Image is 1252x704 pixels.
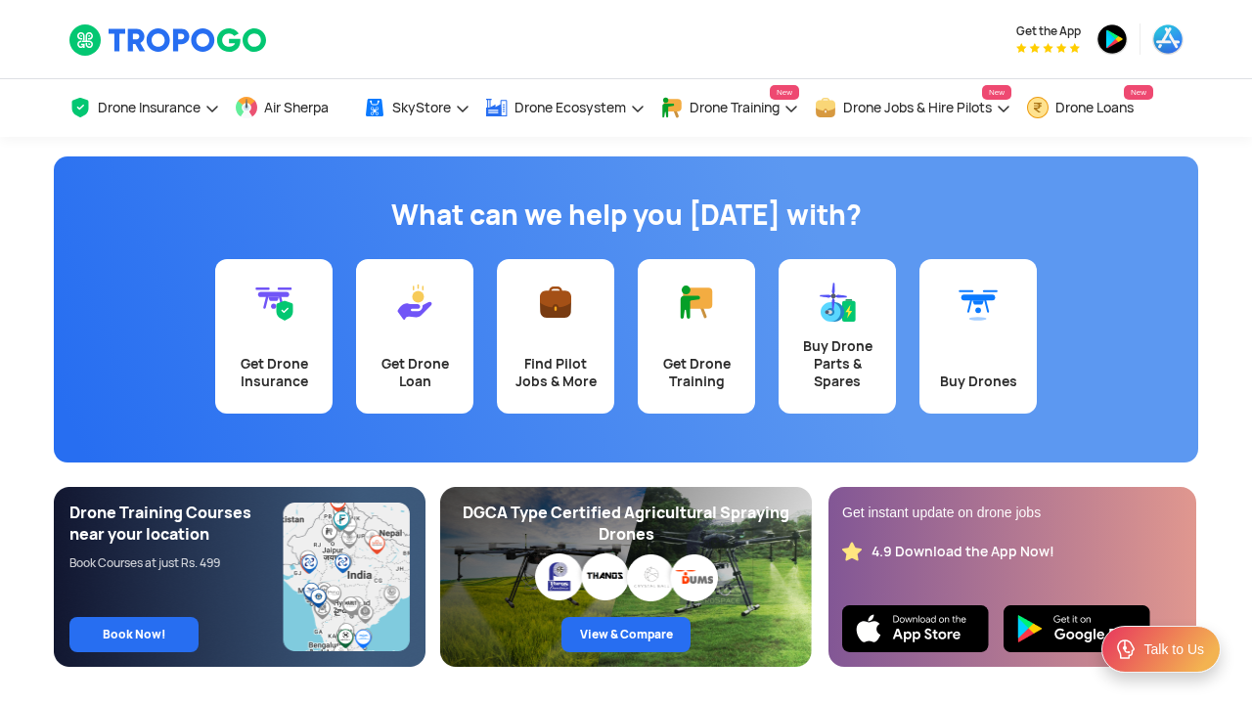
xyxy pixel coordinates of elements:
[509,355,603,390] div: Find Pilot Jobs & More
[931,373,1025,390] div: Buy Drones
[264,100,329,115] span: Air Sherpa
[770,85,799,100] span: New
[982,85,1011,100] span: New
[1016,43,1080,53] img: App Raking
[456,503,796,546] div: DGCA Type Certified Agricultural Spraying Drones
[842,503,1183,522] div: Get instant update on drone jobs
[790,337,884,390] div: Buy Drone Parts & Spares
[1096,23,1128,55] img: playstore
[497,259,614,414] a: Find Pilot Jobs & More
[69,503,284,546] div: Drone Training Courses near your location
[68,79,220,137] a: Drone Insurance
[814,79,1011,137] a: Drone Jobs & Hire PilotsNew
[1016,23,1081,39] span: Get the App
[368,355,462,390] div: Get Drone Loan
[227,355,321,390] div: Get Drone Insurance
[842,542,862,561] img: star_rating
[1114,638,1138,661] img: ic_Support.svg
[959,283,998,322] img: Buy Drones
[638,259,755,414] a: Get Drone Training
[69,555,284,571] div: Book Courses at just Rs. 499
[485,79,646,137] a: Drone Ecosystem
[677,283,716,322] img: Get Drone Training
[1144,639,1204,659] div: Talk to Us
[215,259,333,414] a: Get Drone Insurance
[842,605,989,652] img: Ios
[395,283,434,322] img: Get Drone Loan
[356,259,473,414] a: Get Drone Loan
[536,283,575,322] img: Find Pilot Jobs & More
[843,100,992,115] span: Drone Jobs & Hire Pilots
[69,617,199,652] a: Book Now!
[1055,100,1134,115] span: Drone Loans
[1124,85,1153,100] span: New
[660,79,799,137] a: Drone TrainingNew
[514,100,626,115] span: Drone Ecosystem
[649,355,743,390] div: Get Drone Training
[1026,79,1153,137] a: Drone LoansNew
[1004,605,1150,652] img: Playstore
[690,100,780,115] span: Drone Training
[872,543,1054,561] div: 4.9 Download the App Now!
[818,283,857,322] img: Buy Drone Parts & Spares
[68,23,269,57] img: TropoGo Logo
[235,79,348,137] a: Air Sherpa
[68,196,1184,235] h1: What can we help you [DATE] with?
[1152,23,1184,55] img: appstore
[919,259,1037,414] a: Buy Drones
[98,100,201,115] span: Drone Insurance
[779,259,896,414] a: Buy Drone Parts & Spares
[392,100,451,115] span: SkyStore
[363,79,470,137] a: SkyStore
[561,617,691,652] a: View & Compare
[254,283,293,322] img: Get Drone Insurance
